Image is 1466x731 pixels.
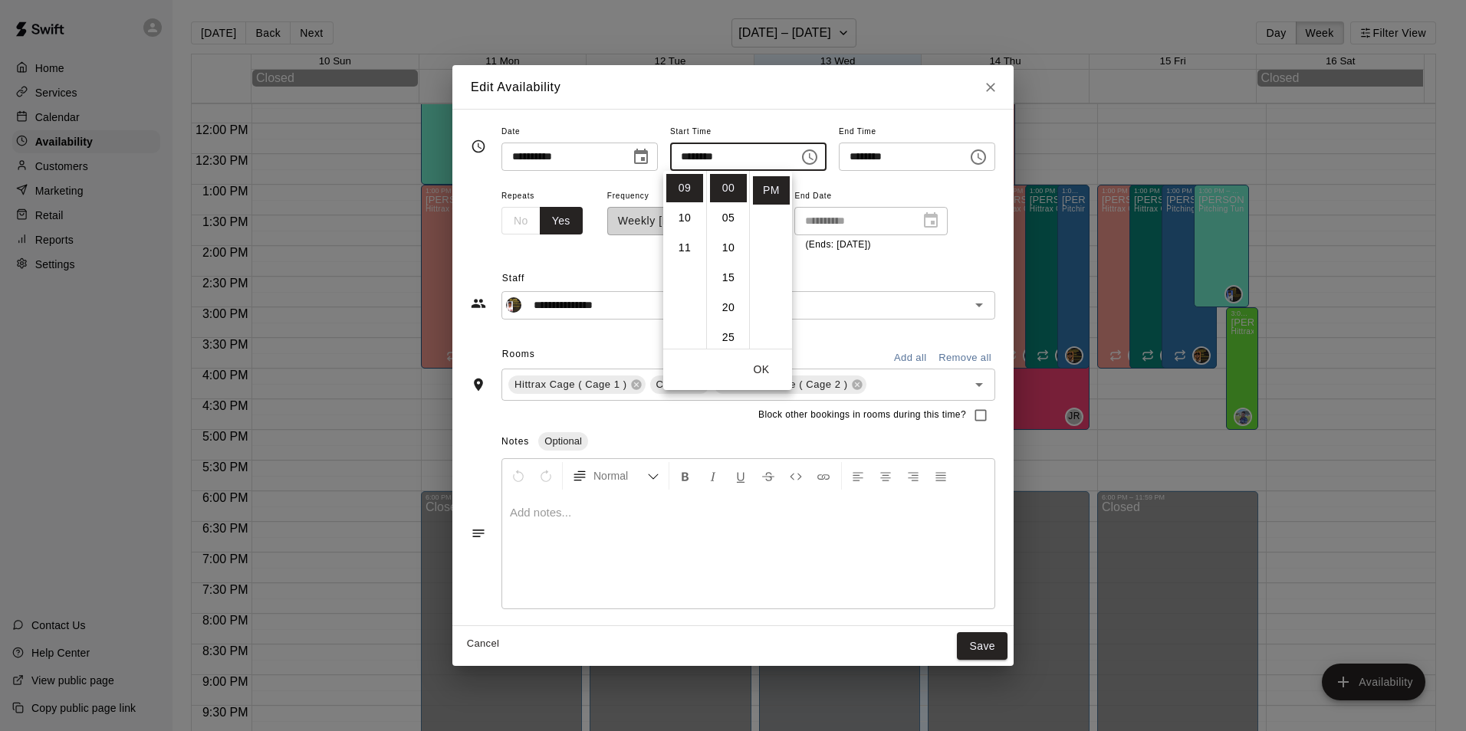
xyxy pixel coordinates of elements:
span: End Date [794,186,948,207]
span: Notes [501,436,529,447]
ul: Select minutes [706,171,749,349]
span: Normal [593,468,647,484]
button: Right Align [900,462,926,490]
button: Insert Link [810,462,837,490]
button: Format Strikethrough [755,462,781,490]
button: Open [968,374,990,395]
button: Open [968,294,990,316]
button: Format Bold [672,462,698,490]
button: Yes [540,207,583,235]
button: Undo [505,462,531,490]
button: Choose time, selected time is 9:30 PM [963,142,994,172]
span: Block other bookings in rooms during this time? [758,408,966,423]
button: Add all [886,346,935,370]
li: 11 hours [666,234,703,262]
button: Choose time, selected time is 9:00 PM [794,142,825,172]
div: Hittrax Cage ( Cage 1 ) [508,375,646,394]
span: Optional [538,435,587,447]
button: Remove all [935,346,995,370]
span: Date [501,122,658,143]
li: PM [753,176,790,205]
button: Left Align [845,462,871,490]
svg: Rooms [471,377,486,392]
li: 15 minutes [710,264,747,292]
img: Roldani Baldwin [506,297,521,313]
p: (Ends: [DATE]) [805,238,937,253]
li: 0 minutes [710,174,747,202]
div: Cage 3 [650,375,709,394]
button: Justify Align [928,462,954,490]
button: OK [737,356,786,384]
li: 10 minutes [710,234,747,262]
button: Choose date, selected date is Aug 13, 2025 [626,142,656,172]
button: Formatting Options [566,462,666,490]
span: Rooms [502,349,535,359]
span: Start Time [670,122,827,143]
span: End Time [839,122,995,143]
svg: Staff [471,296,486,311]
ul: Select hours [663,171,706,349]
li: 25 minutes [710,323,747,352]
button: Cancel [459,632,508,656]
li: 20 minutes [710,293,747,322]
li: 5 minutes [710,204,747,232]
span: Repeats [501,186,595,207]
span: Cage 3 [650,377,697,392]
button: Insert Code [783,462,809,490]
button: Save [957,632,1007,661]
span: Frequency [607,186,720,207]
li: 10 hours [666,204,703,232]
button: Format Italics [700,462,726,490]
div: outlined button group [501,207,583,235]
h6: Edit Availability [471,77,560,97]
svg: Notes [471,526,486,541]
ul: Select meridiem [749,171,792,349]
button: Format Underline [728,462,754,490]
button: Redo [533,462,559,490]
span: Hittrax Cage ( Cage 1 ) [508,377,633,392]
button: Close [977,74,1004,101]
li: 9 hours [666,174,703,202]
span: Staff [502,267,995,291]
svg: Timing [471,139,486,154]
button: Center Align [873,462,899,490]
